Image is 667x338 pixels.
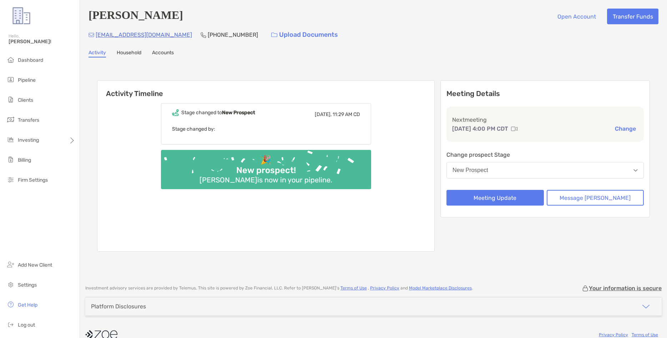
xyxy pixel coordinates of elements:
[452,124,508,133] p: [DATE] 4:00 PM CDT
[599,332,628,337] a: Privacy Policy
[96,30,192,39] p: [EMAIL_ADDRESS][DOMAIN_NAME]
[511,126,517,132] img: communication type
[6,55,15,64] img: dashboard icon
[547,190,644,206] button: Message [PERSON_NAME]
[6,75,15,84] img: pipeline icon
[258,155,274,165] div: 🎉
[340,286,367,291] a: Terms of Use
[642,302,650,311] img: icon arrow
[181,110,255,116] div: Stage changed to
[446,89,644,98] p: Meeting Details
[18,117,39,123] span: Transfers
[9,3,34,29] img: Zoe Logo
[18,57,43,63] span: Dashboard
[18,177,48,183] span: Firm Settings
[117,50,141,57] a: Household
[89,50,106,57] a: Activity
[9,39,75,45] span: [PERSON_NAME]!
[85,286,473,291] p: Investment advisory services are provided by Telemus . This site is powered by Zoe Financial, LLC...
[18,322,35,328] span: Log out
[6,95,15,104] img: clients icon
[446,162,644,178] button: New Prospect
[18,157,31,163] span: Billing
[18,262,52,268] span: Add New Client
[89,9,183,24] h4: [PERSON_NAME]
[161,150,371,183] img: Confetti
[91,303,146,310] div: Platform Disclosures
[6,300,15,309] img: get-help icon
[201,32,206,38] img: Phone Icon
[315,111,332,117] span: [DATE],
[446,150,644,159] p: Change prospect Stage
[267,27,343,42] a: Upload Documents
[452,115,638,124] p: Next meeting
[18,282,37,288] span: Settings
[633,169,638,172] img: Open dropdown arrow
[552,9,601,24] button: Open Account
[18,137,39,143] span: Investing
[613,125,638,132] button: Change
[370,286,399,291] a: Privacy Policy
[172,125,360,133] p: Stage changed by:
[222,110,255,116] b: New Prospect
[6,115,15,124] img: transfers icon
[409,286,472,291] a: Model Marketplace Disclosures
[271,32,277,37] img: button icon
[6,280,15,289] img: settings icon
[18,97,33,103] span: Clients
[97,81,434,98] h6: Activity Timeline
[89,33,94,37] img: Email Icon
[6,320,15,329] img: logout icon
[208,30,258,39] p: [PHONE_NUMBER]
[6,155,15,164] img: billing icon
[589,285,662,292] p: Your information is secure
[6,260,15,269] img: add_new_client icon
[18,302,37,308] span: Get Help
[152,50,174,57] a: Accounts
[6,135,15,144] img: investing icon
[446,190,544,206] button: Meeting Update
[333,111,360,117] span: 11:29 AM CD
[197,176,335,184] div: [PERSON_NAME] is now in your pipeline.
[18,77,36,83] span: Pipeline
[233,165,299,176] div: New prospect!
[607,9,658,24] button: Transfer Funds
[6,175,15,184] img: firm-settings icon
[453,167,488,173] div: New Prospect
[172,109,179,116] img: Event icon
[632,332,658,337] a: Terms of Use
